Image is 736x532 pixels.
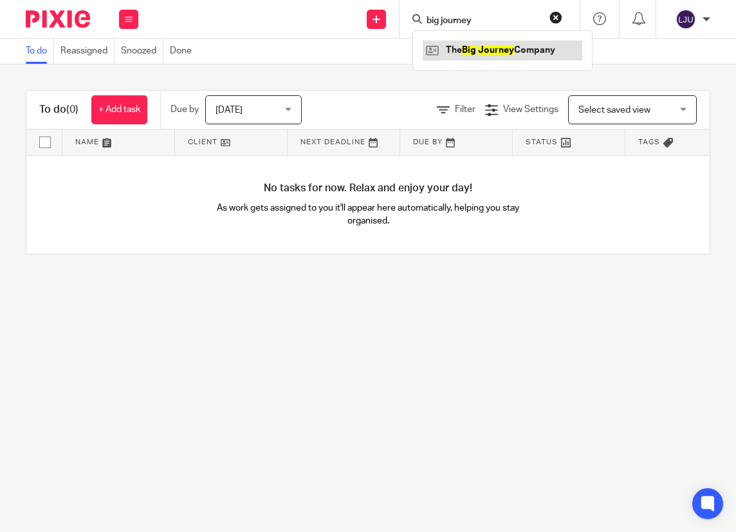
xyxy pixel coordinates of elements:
a: + Add task [91,95,147,124]
img: svg%3E [676,9,696,30]
p: Due by [170,103,199,116]
span: [DATE] [216,106,243,115]
button: Clear [549,11,562,24]
span: Filter [455,105,475,114]
span: (0) [66,104,78,115]
span: Select saved view [578,106,650,115]
span: Tags [638,138,660,146]
h1: To do [39,103,78,117]
a: Reassigned [60,39,115,64]
span: View Settings [503,105,558,114]
h4: No tasks for now. Relax and enjoy your day! [26,182,710,195]
p: As work gets assigned to you it'll appear here automatically, helping you stay organised. [198,202,539,228]
a: Snoozed [121,39,163,64]
input: Search [425,15,541,27]
a: Done [170,39,198,64]
a: To do [26,39,54,64]
img: Pixie [26,10,90,28]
